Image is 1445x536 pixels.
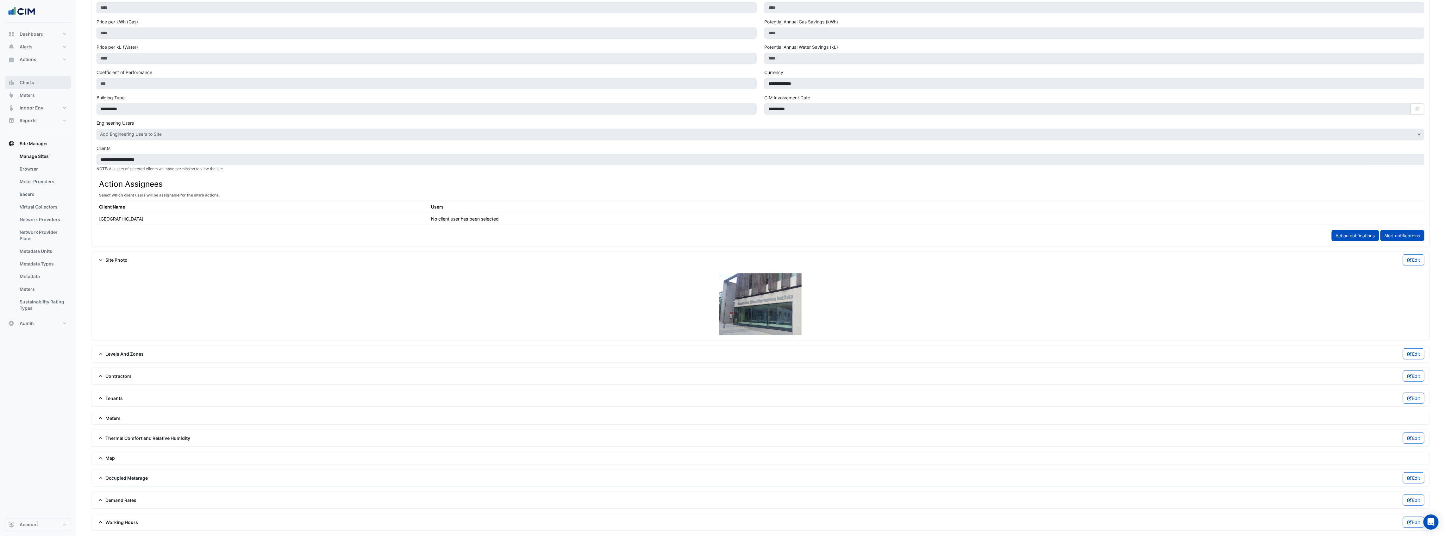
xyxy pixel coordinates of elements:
[99,193,220,197] small: Select which client users will be assignable for the site's actions.
[15,283,71,296] a: Meters
[15,188,71,201] a: Bacers
[97,475,148,481] span: Occupied Meterage
[1403,433,1425,444] button: Edit
[5,53,71,66] button: Actions
[97,94,125,101] label: Building Type
[20,521,38,528] span: Account
[20,92,35,98] span: Meters
[428,201,1092,213] th: Users
[5,150,71,317] div: Site Manager
[15,175,71,188] a: Meter Providers
[1403,254,1425,265] button: Edit
[15,296,71,315] a: Sustainability Rating Types
[15,270,71,283] a: Metadata
[20,105,43,111] span: Indoor Env
[15,150,71,163] a: Manage Sites
[1403,393,1425,404] button: Edit
[15,163,71,175] a: Browser
[5,89,71,102] button: Meters
[764,69,783,76] label: Currency
[1332,230,1379,241] a: Action notifications
[97,373,132,379] span: Contractors
[97,351,144,357] span: Levels And Zones
[1403,371,1425,382] button: Edit
[20,140,48,147] span: Site Manager
[8,105,15,111] app-icon: Indoor Env
[8,79,15,86] app-icon: Charts
[20,31,44,37] span: Dashboard
[8,56,15,63] app-icon: Actions
[764,44,838,50] label: Potential Annual Water Savings (kL)
[99,215,143,222] div: [GEOGRAPHIC_DATA]
[8,117,15,124] app-icon: Reports
[20,320,34,327] span: Admin
[1380,230,1424,241] a: Alert notifications
[5,28,71,41] button: Dashboard
[1403,472,1425,483] button: Edit
[15,201,71,213] a: Virtual Collectors
[15,213,71,226] a: Network Providers
[97,257,128,263] span: Site Photo
[99,131,162,139] div: Add Engineering Users to Site
[5,41,71,53] button: Alerts
[5,317,71,330] button: Admin
[97,69,152,76] label: Coefficient of Performance
[1403,348,1425,359] button: Edit
[1403,495,1425,506] button: Edit
[5,102,71,114] button: Indoor Env
[5,76,71,89] button: Charts
[1403,517,1425,528] button: Edit
[20,44,33,50] span: Alerts
[97,18,138,25] label: Price per kWh (Gas)
[97,395,123,402] span: Tenants
[428,213,1092,225] td: No client user has been selected
[8,31,15,37] app-icon: Dashboard
[5,137,71,150] button: Site Manager
[97,145,110,152] label: Clients
[97,435,191,441] span: Thermal Comfort and Relative Humidity
[1423,514,1439,530] div: Open Intercom Messenger
[15,258,71,270] a: Metadata Types
[8,140,15,147] app-icon: Site Manager
[8,320,15,327] app-icon: Admin
[20,79,34,86] span: Charts
[15,226,71,245] a: Network Provider Plans
[97,120,134,126] label: Engineering Users
[5,518,71,531] button: Account
[15,245,71,258] a: Metadata Units
[764,18,838,25] label: Potential Annual Gas Savings (kWh)
[99,179,1422,189] h3: Action Assignees
[8,92,15,98] app-icon: Meters
[5,114,71,127] button: Reports
[97,201,428,213] th: Client Name
[97,455,115,461] span: Map
[97,519,138,526] span: Working Hours
[719,273,802,335] img: site-photo.png
[764,94,810,101] label: CIM Involvement Date
[20,117,37,124] span: Reports
[20,56,36,63] span: Actions
[8,5,36,18] img: Company Logo
[97,166,224,171] small: : All users of selected clients will have permission to view the site.
[97,415,121,421] span: Meters
[97,44,138,50] label: Price per kL (Water)
[97,497,137,503] span: Demand Rates
[8,44,15,50] app-icon: Alerts
[97,166,107,171] strong: NOTE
